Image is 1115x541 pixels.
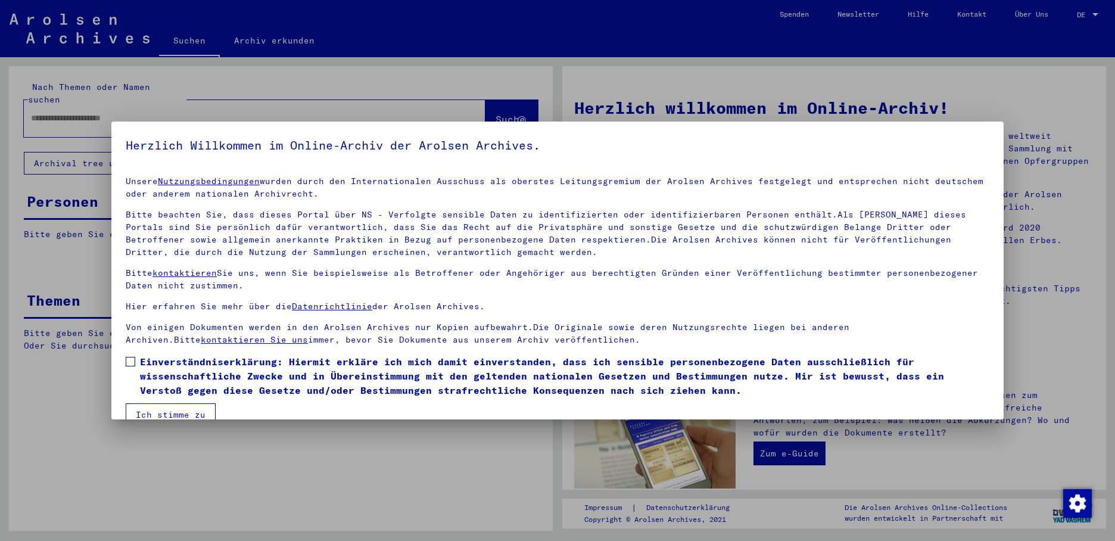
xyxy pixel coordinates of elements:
[201,334,308,345] a: kontaktieren Sie uns
[126,321,989,346] p: Von einigen Dokumenten werden in den Arolsen Archives nur Kopien aufbewahrt.Die Originale sowie d...
[140,355,989,397] span: Einverständniserklärung: Hiermit erkläre ich mich damit einverstanden, dass ich sensible personen...
[152,268,217,278] a: kontaktieren
[126,300,989,313] p: Hier erfahren Sie mehr über die der Arolsen Archives.
[126,267,989,292] p: Bitte Sie uns, wenn Sie beispielsweise als Betroffener oder Angehöriger aus berechtigten Gründen ...
[126,175,989,200] p: Unsere wurden durch den Internationalen Ausschuss als oberstes Leitungsgremium der Arolsen Archiv...
[292,301,372,312] a: Datenrichtlinie
[1063,489,1092,518] img: Zustimmung ändern
[126,403,216,426] button: Ich stimme zu
[158,176,260,186] a: Nutzungsbedingungen
[126,209,989,259] p: Bitte beachten Sie, dass dieses Portal über NS - Verfolgte sensible Daten zu identifizierten oder...
[126,136,989,155] h5: Herzlich Willkommen im Online-Archiv der Arolsen Archives.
